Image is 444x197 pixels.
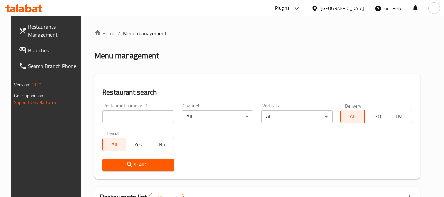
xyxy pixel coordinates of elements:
[275,4,290,12] div: Plugins
[13,58,85,74] a: Search Branch Phone
[94,29,115,37] a: Home
[123,29,167,37] span: Menu management
[107,131,119,136] label: Upsell
[388,110,412,123] button: TMP
[321,5,364,12] div: [GEOGRAPHIC_DATA]
[150,138,174,151] button: No
[345,103,362,108] label: Delivery
[28,62,80,70] span: Search Branch Phone
[102,87,412,97] h2: Restaurant search
[13,42,85,58] a: Branches
[94,50,159,61] h2: Menu management
[105,140,124,149] span: All
[118,29,120,37] li: /
[28,46,80,54] span: Branches
[343,112,362,121] span: All
[129,140,147,149] span: Yes
[13,19,85,42] a: Restaurants Management
[391,112,409,121] span: TMP
[367,112,386,121] span: TGO
[126,138,150,151] button: Yes
[261,110,333,123] div: All
[14,91,44,100] span: Get support on:
[102,138,126,151] button: All
[28,23,80,38] span: Restaurants Management
[14,98,56,107] a: Support.OpsPlatform
[153,140,171,149] span: No
[102,110,174,123] input: Search for restaurant name or ID..
[364,110,388,123] button: TGO
[102,159,174,171] button: Search
[433,5,434,12] span: i
[182,110,253,123] div: All
[14,80,30,89] span: Version:
[107,161,169,169] span: Search
[340,110,364,123] button: All
[94,29,420,37] nav: breadcrumb
[31,80,41,89] span: 1.0.0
